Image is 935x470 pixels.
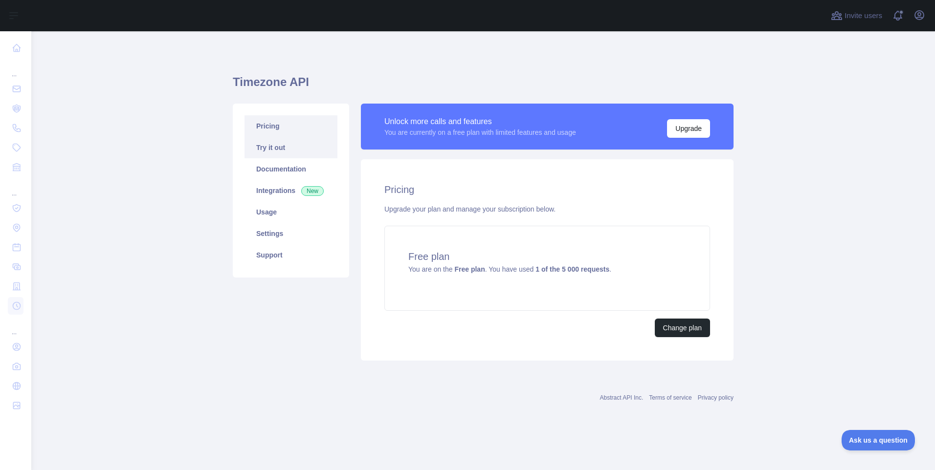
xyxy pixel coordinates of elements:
h2: Pricing [384,183,710,196]
a: Documentation [245,158,337,180]
div: Upgrade your plan and manage your subscription below. [384,204,710,214]
a: Privacy policy [698,394,734,401]
a: Support [245,244,337,266]
button: Invite users [829,8,884,23]
a: Abstract API Inc. [600,394,644,401]
a: Usage [245,201,337,223]
span: You are on the . You have used . [408,265,611,273]
div: ... [8,178,23,197]
h1: Timezone API [233,74,734,98]
a: Settings [245,223,337,244]
div: You are currently on a free plan with limited features and usage [384,128,576,137]
button: Upgrade [667,119,710,138]
iframe: Toggle Customer Support [842,430,915,450]
a: Integrations New [245,180,337,201]
div: ... [8,59,23,78]
strong: 1 of the 5 000 requests [535,265,609,273]
a: Terms of service [649,394,691,401]
h4: Free plan [408,250,686,263]
div: ... [8,317,23,336]
button: Change plan [655,319,710,337]
strong: Free plan [454,265,485,273]
span: Invite users [845,10,882,21]
a: Try it out [245,137,337,158]
a: Pricing [245,115,337,137]
div: Unlock more calls and features [384,116,576,128]
span: New [301,186,324,196]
